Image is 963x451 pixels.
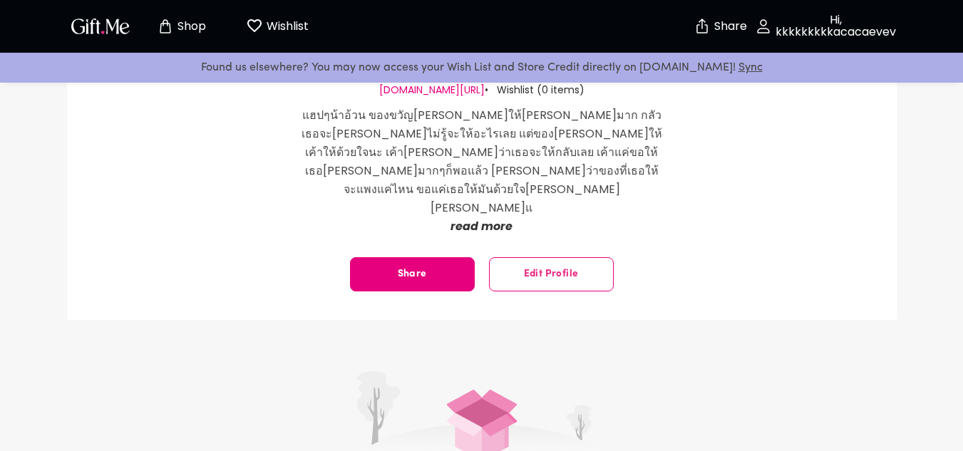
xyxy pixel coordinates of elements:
[67,18,134,35] button: GiftMe Logo
[379,81,485,99] p: [DOMAIN_NAME][URL]
[711,21,747,33] p: Share
[350,257,475,291] button: Share
[489,257,614,291] button: Edit Profile
[485,81,585,99] p: • Wishlist ( 0 items )
[738,62,763,73] a: Sync
[11,58,952,77] p: Found us elsewhere? You may now access your Wish List and Store Credit directly on [DOMAIN_NAME]!
[754,4,897,49] button: Hi, kkkkkkkkkacacaevev
[68,16,133,36] img: GiftMe Logo
[300,106,664,217] p: แฮปๆน้าอ้วน ของขวัญ[PERSON_NAME]ให้[PERSON_NAME]มาก กลัวเธอจะ[PERSON_NAME]ไม่รู้จะให้อะไรเลย แต่ข...
[772,14,896,38] p: Hi, kkkkkkkkkacacaevev
[696,1,746,51] button: Share
[263,17,309,36] p: Wishlist
[300,217,664,236] p: read more
[694,18,711,35] img: secure
[143,4,221,49] button: Store page
[238,4,316,49] button: Wishlist page
[174,21,206,33] p: Shop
